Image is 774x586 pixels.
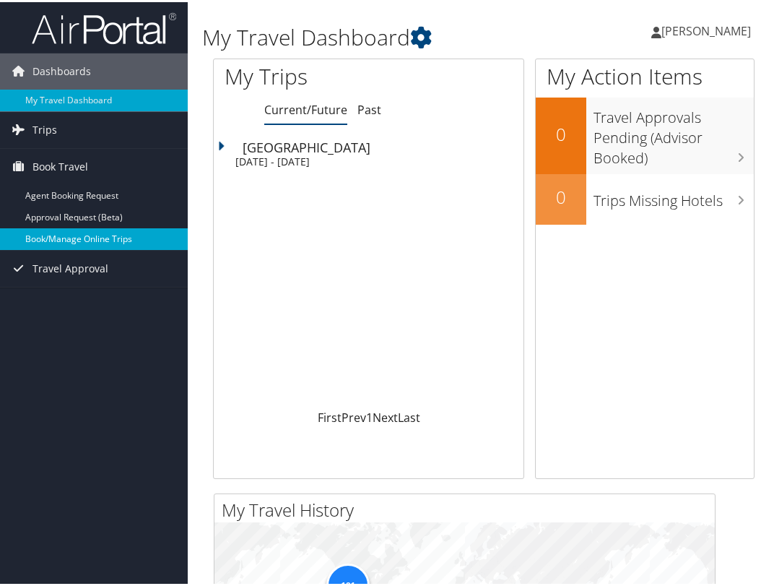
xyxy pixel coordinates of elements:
[32,51,91,87] span: Dashboards
[357,100,381,116] a: Past
[243,139,523,152] div: [GEOGRAPHIC_DATA]
[651,7,765,51] a: [PERSON_NAME]
[235,153,516,166] div: [DATE] - [DATE]
[593,98,754,166] h3: Travel Approvals Pending (Advisor Booked)
[536,120,586,145] h2: 0
[536,172,754,223] a: 0Trips Missing Hotels
[366,408,373,423] a: 1
[32,147,88,183] span: Book Travel
[536,183,586,207] h2: 0
[661,21,751,37] span: [PERSON_NAME]
[398,408,420,423] a: Last
[264,100,347,116] a: Current/Future
[342,408,366,423] a: Prev
[202,20,578,51] h1: My Travel Dashboard
[373,408,398,423] a: Next
[536,95,754,171] a: 0Travel Approvals Pending (Advisor Booked)
[32,249,108,285] span: Travel Approval
[536,59,754,90] h1: My Action Items
[222,496,715,520] h2: My Travel History
[318,408,342,423] a: First
[225,59,383,90] h1: My Trips
[32,110,57,146] span: Trips
[32,9,176,43] img: airportal-logo.png
[593,181,754,209] h3: Trips Missing Hotels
